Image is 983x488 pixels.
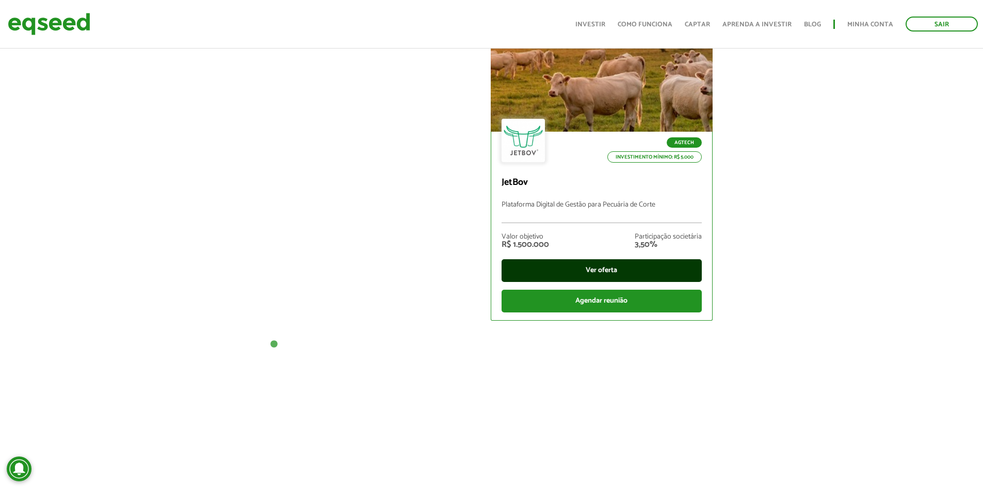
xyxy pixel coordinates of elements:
[502,290,702,312] div: Agendar reunião
[618,21,672,28] a: Como funciona
[502,233,549,241] div: Valor objetivo
[635,241,702,249] div: 3,50%
[722,21,792,28] a: Aprenda a investir
[906,17,978,32] a: Sair
[804,21,821,28] a: Blog
[685,21,710,28] a: Captar
[502,241,549,249] div: R$ 1.500.000
[667,137,702,148] p: Agtech
[635,233,702,241] div: Participação societária
[502,201,702,223] p: Plataforma Digital de Gestão para Pecuária de Corte
[575,21,605,28] a: Investir
[8,10,90,38] img: EqSeed
[502,177,702,188] p: JetBov
[269,339,279,350] button: 1 of 1
[502,259,702,282] div: Ver oferta
[847,21,893,28] a: Minha conta
[607,151,702,163] p: Investimento mínimo: R$ 5.000
[491,26,713,321] a: Rodada garantida Lote adicional Encerra em 2 dias Agtech Investimento mínimo: R$ 5.000 JetBov Pla...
